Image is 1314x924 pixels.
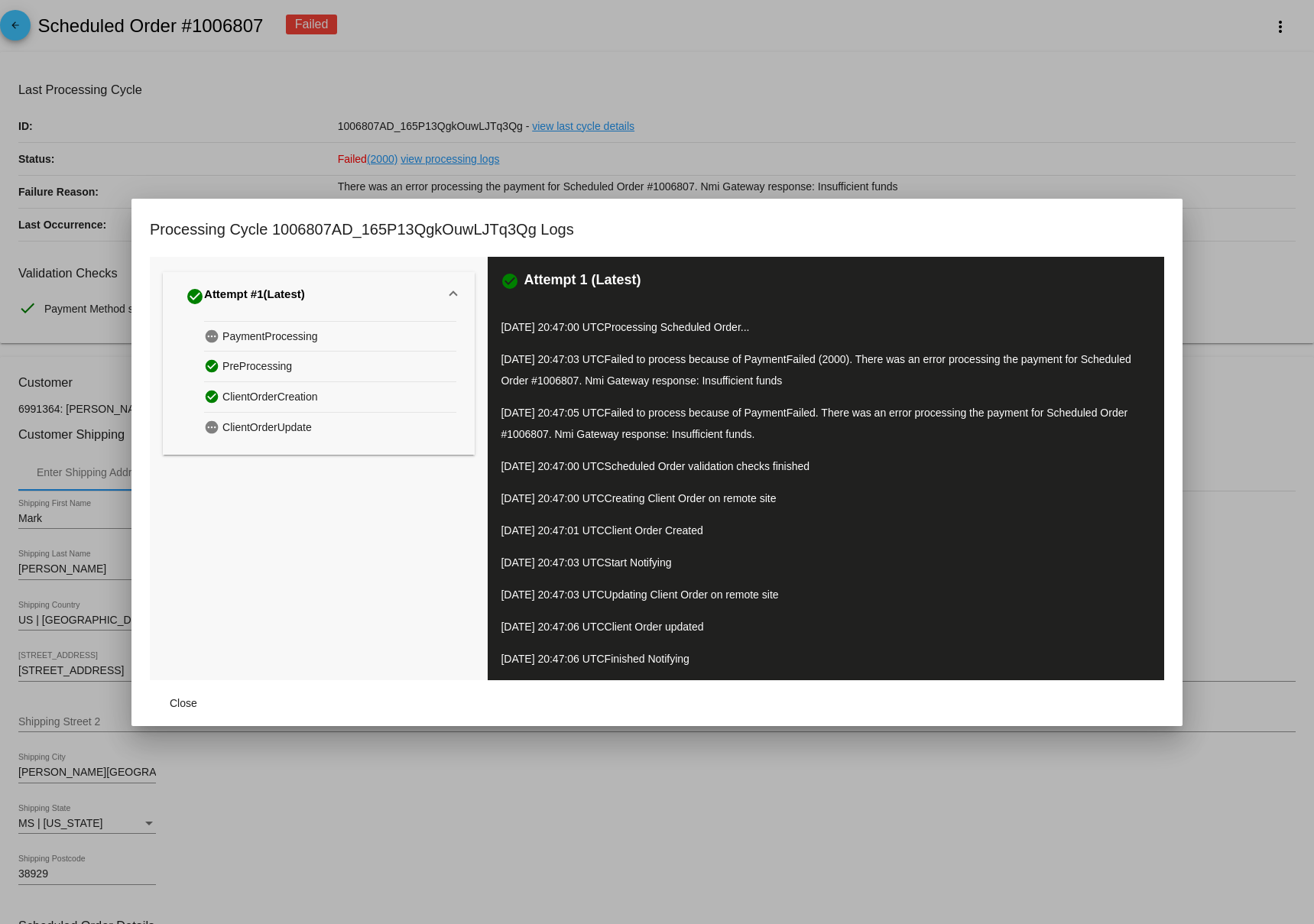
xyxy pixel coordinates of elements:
[501,520,1151,541] p: [DATE] 20:47:01 UTC
[501,407,1127,440] span: Failed to process because of PaymentFailed. There was an error processing the payment for Schedul...
[170,697,197,709] span: Close
[501,616,1151,637] p: [DATE] 20:47:06 UTC
[204,325,222,347] mat-icon: pending
[501,552,1151,573] p: [DATE] 20:47:03 UTC
[222,385,318,409] span: ClientOrderCreation
[222,416,312,439] span: ClientOrderUpdate
[501,456,1151,477] p: [DATE] 20:47:00 UTC
[605,524,703,537] span: Client Order Created
[501,488,1151,509] p: [DATE] 20:47:00 UTC
[150,689,217,717] button: Close dialog
[605,621,704,633] span: Client Order updated
[605,321,750,333] span: Processing Scheduled Order...
[222,325,318,349] span: PaymentProcessing
[264,287,305,306] span: (Latest)
[605,460,810,472] span: Scheduled Order validation checks finished
[501,272,519,290] mat-icon: check_circle
[501,402,1151,445] p: [DATE] 20:47:05 UTC
[501,353,1131,387] span: Failed to process because of PaymentFailed (2000). There was an error processing the payment for ...
[150,217,574,242] h1: Processing Cycle 1006807AD_165P13QgkOuwLJTq3Qg Logs
[501,584,1151,605] p: [DATE] 20:47:03 UTC
[501,316,1151,338] p: [DATE] 20:47:00 UTC
[186,284,305,309] div: Attempt #1
[605,492,777,504] span: Creating Client Order on remote site
[186,287,204,306] mat-icon: check_circle
[204,355,222,377] mat-icon: check_circle
[501,648,1151,669] p: [DATE] 20:47:06 UTC
[222,355,292,378] span: PreProcessing
[204,416,222,438] mat-icon: pending
[524,272,641,290] h3: Attempt 1 (Latest)
[163,321,475,455] div: Attempt #1(Latest)
[605,588,779,601] span: Updating Client Order on remote site
[605,556,672,569] span: Start Notifying
[163,272,475,321] mat-expansion-panel-header: Attempt #1(Latest)
[605,653,689,665] span: Finished Notifying
[204,385,222,407] mat-icon: check_circle
[501,349,1151,391] p: [DATE] 20:47:03 UTC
